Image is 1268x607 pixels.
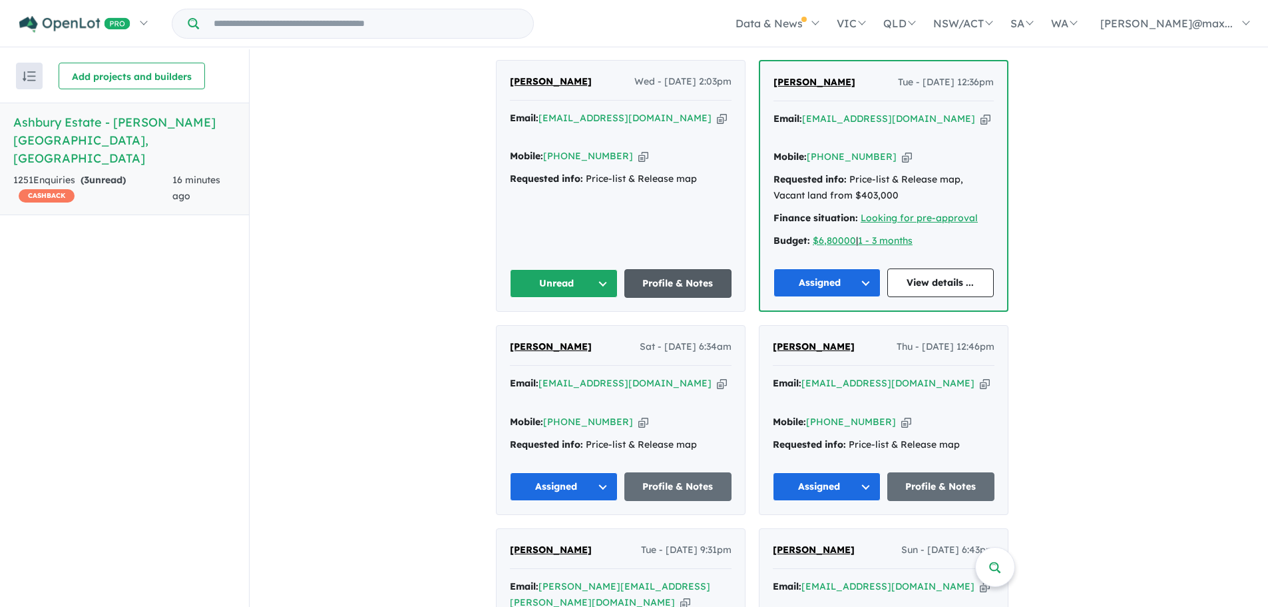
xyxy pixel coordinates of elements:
[773,269,881,297] button: Assigned
[1100,17,1233,30] span: [PERSON_NAME]@max...
[773,542,855,558] a: [PERSON_NAME]
[773,173,847,185] strong: Requested info:
[801,377,974,389] a: [EMAIL_ADDRESS][DOMAIN_NAME]
[510,438,583,450] strong: Requested info:
[510,112,538,124] strong: Email:
[23,71,36,81] img: sort.svg
[640,339,732,355] span: Sat - [DATE] 6:34am
[13,113,236,167] h5: Ashbury Estate - [PERSON_NAME][GEOGRAPHIC_DATA] , [GEOGRAPHIC_DATA]
[510,150,543,162] strong: Mobile:
[510,173,583,185] strong: Requested info:
[510,544,592,556] span: [PERSON_NAME]
[510,269,618,298] button: Unread
[641,542,732,558] span: Tue - [DATE] 9:31pm
[510,74,592,90] a: [PERSON_NAME]
[84,174,89,186] span: 3
[510,542,592,558] a: [PERSON_NAME]
[980,376,990,390] button: Copy
[861,212,978,224] a: Looking for pre-approval
[813,235,856,247] a: $6,80000
[887,472,995,501] a: Profile & Notes
[773,416,806,428] strong: Mobile:
[773,544,855,556] span: [PERSON_NAME]
[717,376,727,390] button: Copy
[897,339,994,355] span: Thu - [DATE] 12:46pm
[807,151,897,163] a: [PHONE_NUMBER]
[624,269,732,298] a: Profile & Notes
[858,235,913,247] a: 1 - 3 months
[624,472,732,501] a: Profile & Notes
[510,171,732,187] div: Price-list & Release map
[898,75,994,91] span: Tue - [DATE] 12:36pm
[773,339,855,355] a: [PERSON_NAME]
[19,189,75,203] span: CASHBACK
[773,151,807,163] strong: Mobile:
[773,212,858,224] strong: Finance situation:
[510,416,543,428] strong: Mobile:
[638,415,648,429] button: Copy
[202,9,530,38] input: Try estate name, suburb, builder or developer
[510,339,592,355] a: [PERSON_NAME]
[19,16,130,33] img: Openlot PRO Logo White
[510,340,592,352] span: [PERSON_NAME]
[773,377,801,389] strong: Email:
[59,63,205,89] button: Add projects and builders
[773,113,802,125] strong: Email:
[510,75,592,87] span: [PERSON_NAME]
[901,542,994,558] span: Sun - [DATE] 6:43pm
[543,416,633,428] a: [PHONE_NUMBER]
[773,76,855,88] span: [PERSON_NAME]
[538,112,712,124] a: [EMAIL_ADDRESS][DOMAIN_NAME]
[801,580,974,592] a: [EMAIL_ADDRESS][DOMAIN_NAME]
[172,174,220,202] span: 16 minutes ago
[543,150,633,162] a: [PHONE_NUMBER]
[773,472,881,501] button: Assigned
[773,235,810,247] strong: Budget:
[901,415,911,429] button: Copy
[773,438,846,450] strong: Requested info:
[538,377,712,389] a: [EMAIL_ADDRESS][DOMAIN_NAME]
[887,269,994,297] a: View details ...
[802,113,975,125] a: [EMAIL_ADDRESS][DOMAIN_NAME]
[773,580,801,592] strong: Email:
[773,340,855,352] span: [PERSON_NAME]
[510,437,732,453] div: Price-list & Release map
[717,111,727,125] button: Copy
[510,377,538,389] strong: Email:
[510,580,538,592] strong: Email:
[638,149,648,163] button: Copy
[510,472,618,501] button: Assigned
[980,112,990,126] button: Copy
[634,74,732,90] span: Wed - [DATE] 2:03pm
[773,75,855,91] a: [PERSON_NAME]
[13,173,172,205] div: 1251 Enquir ies
[773,233,994,249] div: |
[902,150,912,164] button: Copy
[806,416,896,428] a: [PHONE_NUMBER]
[81,174,126,186] strong: ( unread)
[773,437,994,453] div: Price-list & Release map
[773,172,994,204] div: Price-list & Release map, Vacant land from $403,000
